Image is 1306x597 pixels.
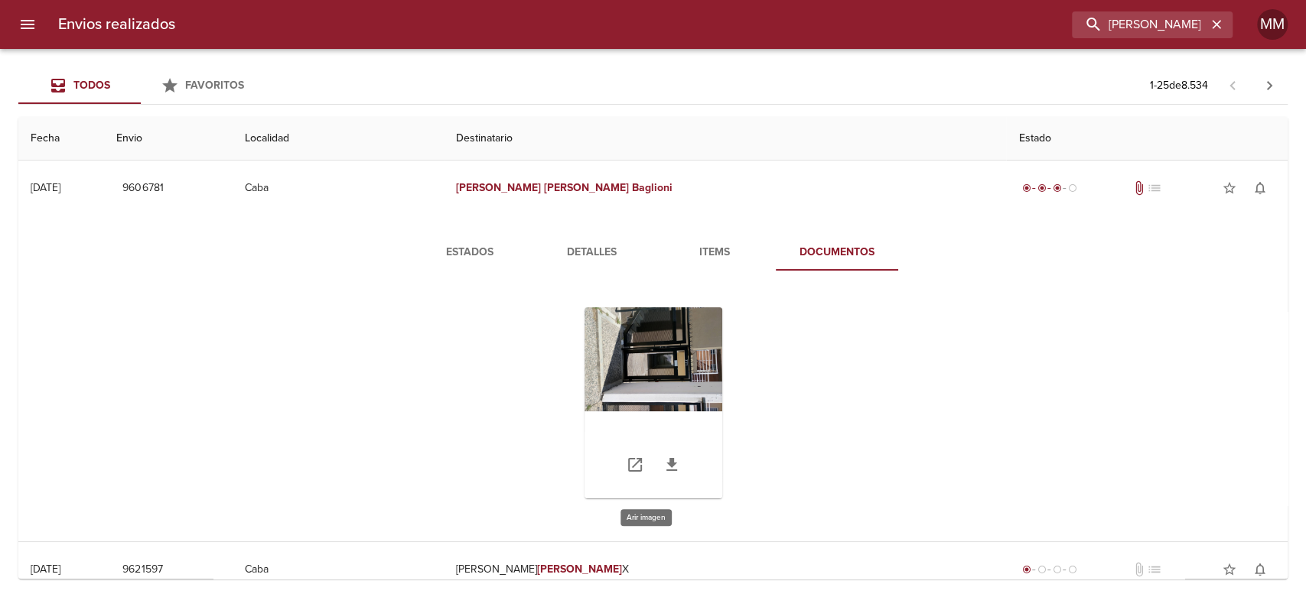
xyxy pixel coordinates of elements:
a: Abrir [617,446,653,483]
span: radio_button_checked [1021,565,1031,574]
span: Todos [73,79,110,92]
div: MM [1257,9,1288,40]
em: [PERSON_NAME] [537,563,622,576]
td: Caba [233,542,444,597]
span: No tiene documentos adjuntos [1132,562,1147,577]
span: Favoritos [185,79,244,92]
span: Pagina anterior [1214,77,1251,92]
a: Descargar [653,446,690,483]
td: Caba [233,161,444,216]
div: Generado [1018,562,1080,577]
span: notifications_none [1252,180,1268,196]
button: 9606781 [116,174,169,203]
div: [DATE] [31,563,60,576]
div: Tabs detalle de guia [409,234,898,271]
span: Items [663,243,767,262]
th: Estado [1006,117,1288,161]
div: [DATE] [31,181,60,194]
th: Fecha [18,117,104,161]
th: Localidad [233,117,444,161]
p: 1 - 25 de 8.534 [1150,78,1208,93]
th: Destinatario [444,117,1006,161]
span: Documentos [785,243,889,262]
span: radio_button_unchecked [1037,565,1046,574]
button: Activar notificaciones [1245,173,1275,203]
em: [PERSON_NAME] [544,181,629,194]
span: No tiene pedido asociado [1147,180,1162,196]
button: menu [9,6,46,43]
h6: Envios realizados [58,12,175,37]
span: radio_button_checked [1037,183,1046,193]
button: 9621597 [116,556,168,584]
button: Activar notificaciones [1245,554,1275,585]
div: En viaje [1018,180,1080,196]
div: Tabs Envios [18,67,263,104]
span: Detalles [540,243,644,262]
span: radio_button_unchecked [1067,183,1076,193]
span: Tiene documentos adjuntos [1132,180,1147,196]
span: star_border [1222,180,1237,196]
button: Agregar a favoritos [1214,554,1245,585]
span: 9606781 [122,179,163,198]
span: radio_button_checked [1052,183,1061,193]
span: star_border [1222,562,1237,577]
span: 9621597 [122,560,162,579]
td: [PERSON_NAME] X [444,542,1006,597]
th: Envio [104,117,233,161]
span: radio_button_checked [1021,183,1031,193]
span: notifications_none [1252,562,1268,577]
button: Agregar a favoritos [1214,173,1245,203]
span: radio_button_unchecked [1052,565,1061,574]
span: No tiene pedido asociado [1147,562,1162,577]
em: Baglioni [632,181,673,194]
span: Estados [418,243,522,262]
div: Abrir información de usuario [1257,9,1288,40]
span: Pagina siguiente [1251,67,1288,104]
input: buscar [1072,11,1207,38]
span: radio_button_unchecked [1067,565,1076,574]
em: [PERSON_NAME] [456,181,541,194]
